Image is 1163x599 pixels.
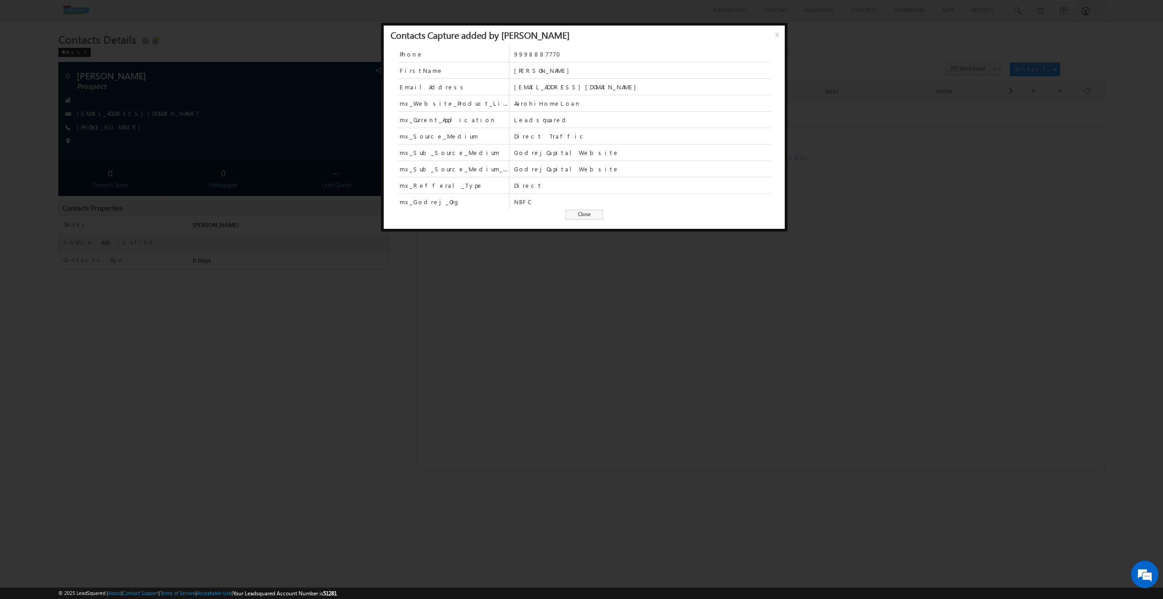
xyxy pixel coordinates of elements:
[514,99,771,108] span: AarohiHomeLoan
[59,83,602,92] div: .
[514,83,771,91] span: [EMAIL_ADDRESS][DOMAIN_NAME]
[259,52,279,60] span: System
[397,112,509,128] span: mx_Current_Application
[12,84,166,273] textarea: Type your message and hit 'Enter'
[514,67,771,75] span: [PERSON_NAME]
[58,589,337,598] span: © 2025 LeadSquared | | | | |
[400,149,499,157] span: mx_Sub_Source_Medium
[514,165,771,173] span: GodrejCapitalWebsite
[28,52,49,61] span: [DATE]
[28,63,56,79] span: 05:47 PM
[397,46,509,62] span: Phone
[145,83,187,91] span: details
[397,161,509,177] span: mx_Sub_Source_Medium_1
[149,5,171,26] div: Minimize live chat window
[514,132,771,140] span: Direct Traffic
[397,79,509,95] span: EmailAddress
[514,50,771,58] span: 9998887770
[397,177,509,193] span: mx_Refferal_Type
[9,7,41,21] span: Activity Type
[186,10,205,18] div: All Time
[400,181,483,190] span: mx_Refferal_Type
[514,181,771,190] span: Direct
[391,31,570,39] div: Contacts Capture added by [PERSON_NAME]
[400,99,509,108] span: mx_Website_Product_List
[397,194,509,210] span: mx_Godrej_Org
[514,116,771,124] span: Leadsquared
[197,590,232,596] a: Acceptable Use
[204,52,250,60] span: [PERSON_NAME]
[167,7,179,21] span: Time
[46,7,148,21] div: All Selected
[514,149,771,157] span: GodrejCapitalWebsite
[47,48,153,60] div: Chat with us now
[400,116,496,124] span: mx_Current_Application
[323,590,337,597] span: 51281
[400,132,478,140] span: mx_Source_Medium
[15,48,38,60] img: d_60004797649_company_0_60004797649
[108,590,121,596] a: About
[233,590,337,597] span: Your Leadsquared Account Number is
[48,10,74,18] div: All Selected
[9,36,39,44] div: [DATE]
[59,52,391,60] span: Contacts Owner changed from to by through .
[59,83,138,91] span: Contacts Capture:
[400,165,509,173] span: mx_Sub_Source_Medium_1
[397,95,509,111] span: mx_Website_Product_List
[400,198,460,206] span: mx_Godrej_Org
[124,281,165,293] em: Start Chat
[160,590,196,596] a: Terms of Service
[397,145,509,160] span: mx_Sub_Source_Medium
[400,50,423,58] span: Phone
[397,128,509,144] span: mx_Source_Medium
[397,62,509,78] span: FirstName
[123,590,159,596] a: Contact Support
[566,210,603,220] span: Close
[775,30,782,46] span: x
[28,94,56,110] span: 05:47 PM
[400,67,443,75] span: FirstName
[514,198,771,206] span: NBFC
[28,83,49,92] span: [DATE]
[345,52,389,60] span: Automation
[400,83,467,91] span: EmailAddress
[293,52,314,60] span: System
